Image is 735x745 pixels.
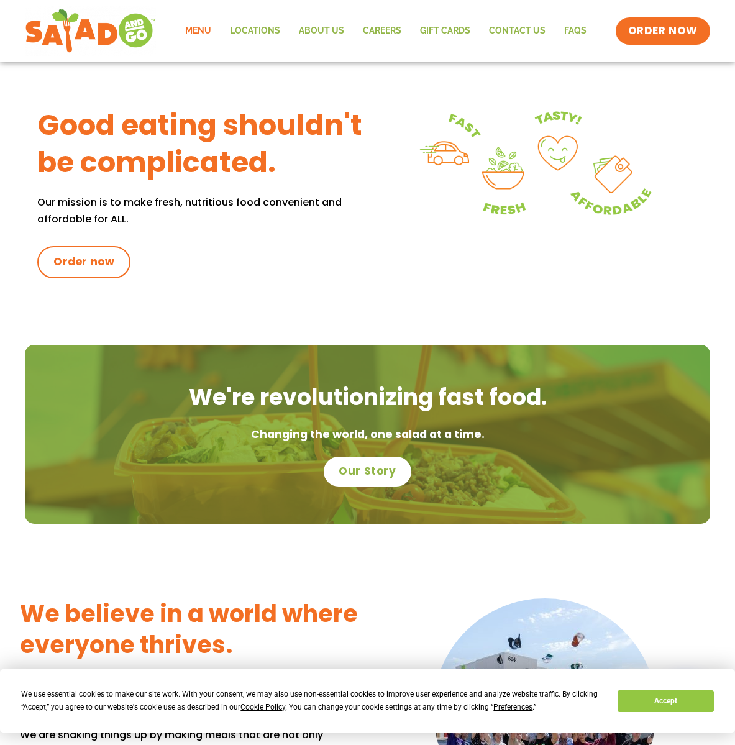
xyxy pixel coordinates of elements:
[339,464,396,479] span: Our Story
[324,457,411,487] a: Our Story
[53,255,114,270] span: Order now
[411,17,480,45] a: GIFT CARDS
[616,17,710,45] a: ORDER NOW
[290,17,354,45] a: About Us
[25,6,156,56] img: new-SAG-logo-768×292
[354,17,411,45] a: Careers
[176,17,596,45] nav: Menu
[37,194,368,227] p: Our mission is to make fresh, nutritious food convenient and affordable for ALL.
[628,24,698,39] span: ORDER NOW
[37,426,698,444] p: Changing the world, one salad at a time.
[176,17,221,45] a: Menu
[221,17,290,45] a: Locations
[480,17,555,45] a: Contact Us
[240,703,285,711] span: Cookie Policy
[37,382,698,413] h2: We're revolutionizing fast food.
[20,598,362,660] h3: We believe in a world where everyone thrives.
[21,688,603,714] div: We use essential cookies to make our site work. With your consent, we may also use non-essential ...
[37,107,368,181] h3: Good eating shouldn't be complicated.
[618,690,713,712] button: Accept
[37,246,130,278] a: Order now
[555,17,596,45] a: FAQs
[493,703,532,711] span: Preferences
